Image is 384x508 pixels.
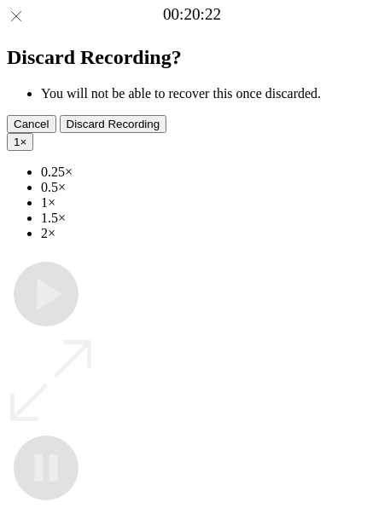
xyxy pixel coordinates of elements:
[41,86,377,101] li: You will not be able to recover this once discarded.
[60,115,167,133] button: Discard Recording
[41,211,377,226] li: 1.5×
[14,136,20,148] span: 1
[163,5,221,24] a: 00:20:22
[7,133,33,151] button: 1×
[7,115,56,133] button: Cancel
[41,195,377,211] li: 1×
[7,46,377,69] h2: Discard Recording?
[41,180,377,195] li: 0.5×
[41,226,377,241] li: 2×
[41,165,377,180] li: 0.25×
